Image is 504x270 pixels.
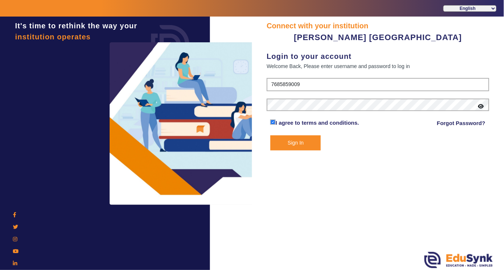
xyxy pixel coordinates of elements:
[143,17,198,72] img: login.png
[437,119,486,128] a: Forgot Password?
[270,135,321,150] button: Sign In
[267,78,489,91] input: User Name
[267,51,489,62] div: Login to your account
[15,22,137,30] span: It's time to rethink the way your
[267,31,489,43] div: [PERSON_NAME] [GEOGRAPHIC_DATA]
[425,252,493,268] img: edusynk.png
[267,62,489,71] div: Welcome Back, Please enter username and password to log in
[267,20,489,31] div: Connect with your institution
[110,42,264,205] img: login3.png
[15,33,91,41] span: institution operates
[276,120,359,126] a: I agree to terms and conditions.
